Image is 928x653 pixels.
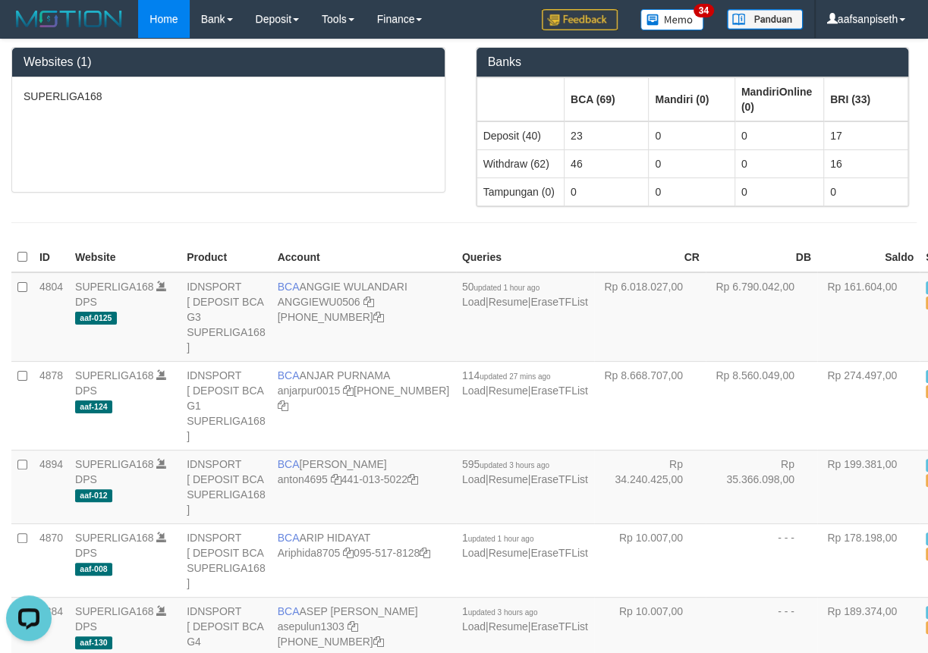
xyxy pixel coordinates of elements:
span: updated 3 hours ago [468,608,538,617]
a: anton4695 [278,473,328,485]
td: 0 [649,149,735,177]
span: 1 [462,605,538,617]
a: Load [462,547,486,559]
span: BCA [278,458,300,470]
td: 23 [564,121,648,150]
a: Copy Ariphida8705 to clipboard [343,547,354,559]
td: 4878 [33,361,69,450]
td: IDNSPORT [ DEPOSIT BCA SUPERLIGA168 ] [181,450,272,523]
a: Load [462,385,486,397]
a: SUPERLIGA168 [75,458,154,470]
span: updated 3 hours ago [480,461,549,469]
a: anjarpur0015 [278,385,341,397]
td: IDNSPORT [ DEPOSIT BCA SUPERLIGA168 ] [181,523,272,597]
td: Rp 8.668.707,00 [594,361,706,450]
td: 0 [735,149,823,177]
span: | | [462,369,588,397]
img: panduan.png [727,9,803,30]
span: | | [462,605,588,633]
a: SUPERLIGA168 [75,532,154,544]
th: Group: activate to sort column ascending [477,77,564,121]
td: ANJAR PURNAMA [PHONE_NUMBER] [272,361,456,450]
th: Website [69,243,181,272]
td: [PERSON_NAME] 441-013-5022 [272,450,456,523]
th: Group: activate to sort column ascending [649,77,735,121]
span: aaf-0125 [75,312,117,325]
td: Tampungan (0) [477,177,564,206]
td: 4870 [33,523,69,597]
a: Copy anton4695 to clipboard [331,473,341,485]
a: Copy anjarpur0015 to clipboard [343,385,354,397]
h3: Banks [488,55,898,69]
a: Copy asepulun1303 to clipboard [347,620,357,633]
th: ID [33,243,69,272]
a: Ariphida8705 [278,547,341,559]
a: Load [462,473,486,485]
a: Copy 4410135022 to clipboard [407,473,418,485]
span: BCA [278,532,300,544]
td: Rp 178.198,00 [817,523,920,597]
img: MOTION_logo.png [11,8,127,30]
td: 0 [649,177,735,206]
p: SUPERLIGA168 [24,89,433,104]
span: 50 [462,281,539,293]
a: Resume [489,296,528,308]
td: Deposit (40) [477,121,564,150]
td: IDNSPORT [ DEPOSIT BCA G1 SUPERLIGA168 ] [181,361,272,450]
td: DPS [69,272,181,362]
td: 0 [735,121,823,150]
td: DPS [69,450,181,523]
td: 17 [823,121,908,150]
a: EraseTFList [530,620,587,633]
a: Copy 4062213373 to clipboard [373,311,384,323]
button: Open LiveChat chat widget [6,6,52,52]
th: DB [706,243,817,272]
td: 0 [735,177,823,206]
td: Withdraw (62) [477,149,564,177]
a: SUPERLIGA168 [75,369,154,381]
a: Copy 4062281620 to clipboard [278,400,288,412]
a: Resume [489,620,528,633]
img: Feedback.jpg [542,9,618,30]
span: 595 [462,458,549,470]
td: Rp 6.790.042,00 [706,272,817,362]
a: Load [462,620,486,633]
td: 0 [649,121,735,150]
a: Copy ANGGIEWU0506 to clipboard [363,296,373,308]
a: EraseTFList [530,547,587,559]
th: Group: activate to sort column ascending [823,77,908,121]
span: 114 [462,369,551,381]
span: 34 [694,4,714,17]
td: Rp 8.560.049,00 [706,361,817,450]
td: Rp 274.497,00 [817,361,920,450]
th: Group: activate to sort column ascending [735,77,823,121]
td: Rp 35.366.098,00 [706,450,817,523]
th: Queries [456,243,594,272]
span: 1 [462,532,534,544]
a: SUPERLIGA168 [75,605,154,617]
td: IDNSPORT [ DEPOSIT BCA G3 SUPERLIGA168 ] [181,272,272,362]
td: ANGGIE WULANDARI [PHONE_NUMBER] [272,272,456,362]
span: BCA [278,605,300,617]
a: Copy 4062281875 to clipboard [373,636,384,648]
span: aaf-130 [75,636,112,649]
th: Group: activate to sort column ascending [564,77,648,121]
td: 4894 [33,450,69,523]
a: Load [462,296,486,308]
span: aaf-012 [75,489,112,502]
a: Resume [489,473,528,485]
td: DPS [69,361,181,450]
a: ANGGIEWU0506 [278,296,360,308]
td: 0 [823,177,908,206]
a: asepulun1303 [278,620,344,633]
td: 16 [823,149,908,177]
a: Resume [489,547,528,559]
span: | | [462,281,588,308]
td: ARIP HIDAYAT 095-517-8128 [272,523,456,597]
span: updated 1 hour ago [473,284,539,292]
td: DPS [69,523,181,597]
td: 46 [564,149,648,177]
span: updated 27 mins ago [480,372,550,381]
span: BCA [278,369,300,381]
img: Button%20Memo.svg [640,9,704,30]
